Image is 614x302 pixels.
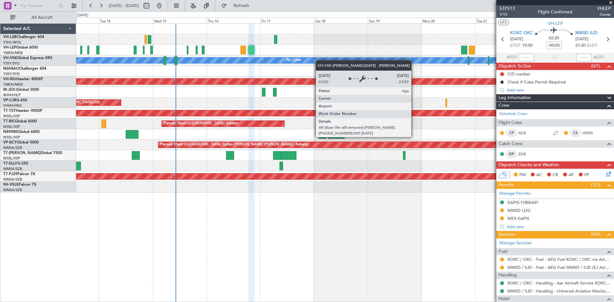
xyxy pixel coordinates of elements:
[510,43,521,49] span: ETOT
[3,188,22,192] a: WMSA/SZB
[3,145,22,150] a: WMSA/SZB
[582,130,597,136] a: HWIG
[3,172,35,176] a: T7-PJ29Falcon 7X
[3,93,21,97] a: WIHH/HLP
[519,54,534,61] input: --:--
[3,109,42,113] a: T7-TSTHawker 900XP
[476,18,529,23] div: Tue 21
[153,18,207,23] div: Wed 15
[3,98,16,102] span: VP-CJR
[7,12,69,23] button: All Aircraft
[109,3,139,9] span: [DATE] - [DATE]
[522,43,532,49] span: 19:00
[3,120,15,123] span: T7-RIC
[3,82,23,87] a: YMEN/MEB
[3,151,40,155] span: T7-[PERSON_NAME]
[498,19,509,25] button: UTC
[3,56,17,60] span: VH-VSK
[260,18,314,23] div: Fri 17
[536,172,542,178] span: AC
[597,5,611,12] span: VHLEP
[99,18,153,23] div: Tue 14
[506,151,517,158] div: ISP
[507,224,611,229] div: Add new
[508,79,566,85] div: Check if Cuba Permit Required
[3,130,40,134] a: N8998KGlobal 6000
[499,94,531,102] span: Leg Information
[518,130,533,136] a: MJE
[518,151,533,157] a: ZOE
[368,18,421,23] div: Sun 19
[591,63,600,69] span: (0/1)
[591,231,600,237] span: (4/6)
[508,71,531,77] div: CID number
[507,87,611,93] div: Add new
[499,119,522,127] span: Flight Crew
[575,43,586,49] span: 21:20
[3,35,17,39] span: VH-L2B
[3,46,16,50] span: VH-LEP
[500,12,515,17] span: 1/13
[3,166,22,171] a: WMSA/SZB
[3,61,20,66] a: YSSY/SYD
[587,43,597,49] span: ELDT
[3,103,22,108] a: VHHH/HKG
[3,141,39,144] a: VP-BCYGlobal 5000
[593,54,604,61] span: ALDT
[3,120,37,123] a: T7-RICGlobal 6000
[287,56,301,65] div: No Crew
[508,208,531,213] div: MMSD LDG
[506,129,517,136] div: CP
[508,216,529,221] div: MEX EAPIS
[77,13,88,18] div: [DATE]
[3,162,28,166] a: T7-ELLYG-550
[499,140,523,148] span: Cabin Crew
[575,30,597,36] span: MMSD SJD
[3,135,20,140] a: WSSL/XSP
[207,18,260,23] div: Thu 16
[591,182,600,188] span: (1/3)
[163,119,239,128] div: Planned Maint [GEOGRAPHIC_DATA] (Seletar)
[3,156,20,161] a: WSSL/XSP
[570,129,581,136] div: CS
[3,162,17,166] span: T7-ELLY
[500,5,515,12] span: 537513
[507,54,517,61] span: ATOT
[500,240,531,246] a: Manage Services
[508,257,611,262] a: KOKC / OKC - Fuel - AEG Fuel KOKC / OKC via AAR (EJ Asia Only)
[20,1,56,11] input: Trip Number
[3,67,46,71] a: N604AUChallenger 604
[3,124,20,129] a: WSSL/XSP
[548,20,563,27] span: VH-LEP
[3,172,18,176] span: T7-PJ29
[3,114,20,119] a: WSSL/XSP
[500,190,531,197] a: Manage Permits
[499,248,507,255] span: Fuel
[3,50,23,55] a: YMEN/MEB
[584,172,589,178] span: FP
[499,63,531,70] span: Dispatch To-Dos
[508,288,611,294] a: MMSD / SJD - Handling - Universal Aviation Mexico MMSD / SJD
[218,1,257,11] button: Refresh
[3,40,21,45] a: YSHL/WOL
[228,4,255,8] span: Refresh
[3,35,44,39] a: VH-L2BChallenger 604
[575,36,588,43] span: [DATE]
[500,111,527,117] a: Schedule Crew
[3,77,16,81] span: VH-RIU
[3,98,27,102] a: VP-CJRG-650
[508,265,611,270] a: MMSD / SJD - Fuel - AEG Fuel MMSD / SJD (EJ Asia Only)
[3,183,19,187] span: 9H-VSLK
[3,109,16,113] span: T7-TST
[508,200,538,205] div: EAPIS-17806431
[519,172,526,178] span: PM
[499,161,559,169] span: Dispatch Checks and Weather
[499,231,515,238] span: Services
[510,36,523,43] span: [DATE]
[17,15,67,20] span: All Aircraft
[549,35,559,42] span: 02:20
[314,18,368,23] div: Sat 18
[3,67,19,71] span: N604AU
[499,102,509,109] span: Crew
[597,12,611,17] span: Owner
